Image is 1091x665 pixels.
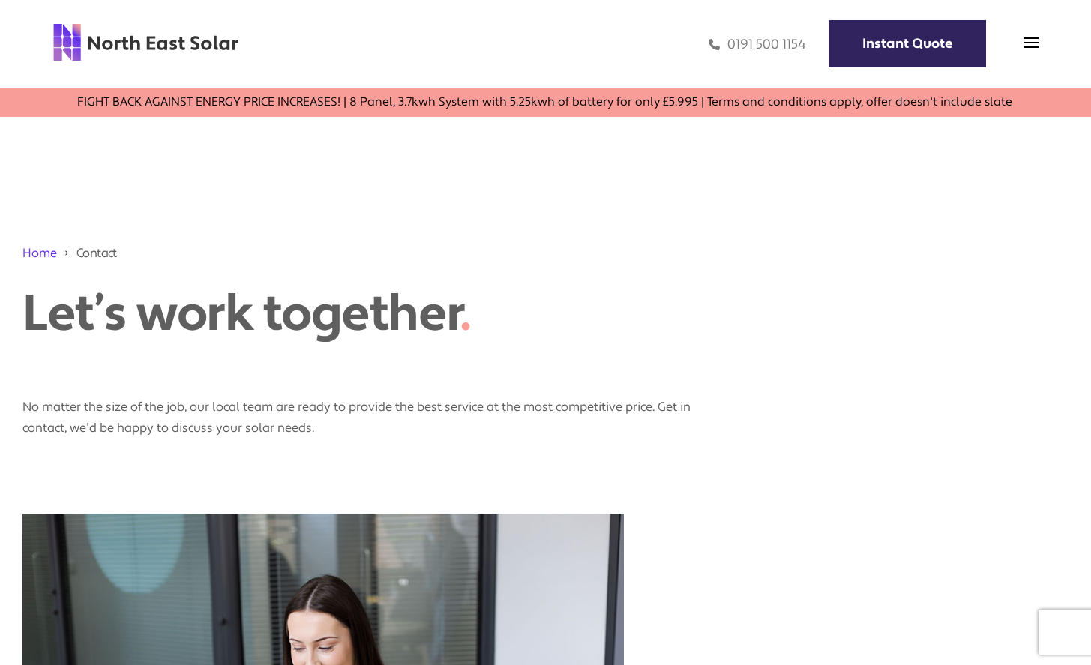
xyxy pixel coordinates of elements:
[1024,35,1039,50] img: menu icon
[829,20,986,67] a: Instant Quote
[709,36,806,53] a: 0191 500 1154
[52,22,239,62] img: north east solar logo
[709,36,720,53] img: phone icon
[63,244,70,262] img: 211688_forward_arrow_icon.svg
[460,282,471,346] span: .
[22,284,585,344] h1: Let’s work together
[76,244,117,262] span: Contact
[22,382,695,439] p: No matter the size of the job, our local team are ready to provide the best service at the most c...
[22,245,57,261] a: Home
